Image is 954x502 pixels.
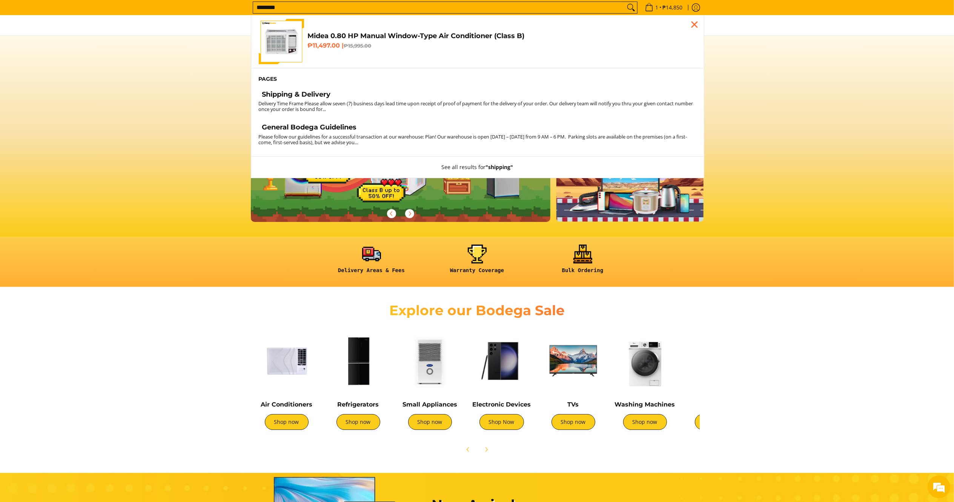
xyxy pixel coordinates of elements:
[124,4,142,22] div: Minimize live chat window
[259,123,696,134] a: General Bodega Guidelines
[408,414,452,430] a: Shop now
[368,302,587,319] h2: Explore our Bodega Sale
[398,329,462,393] img: Small Appliances
[486,163,513,171] strong: "shipping"
[434,157,521,178] button: See all results for"shipping"
[262,123,357,132] h4: General Bodega Guidelines
[613,329,677,393] img: Washing Machines
[625,2,637,13] button: Search
[265,414,309,430] a: Shop now
[336,414,380,430] a: Shop now
[534,245,632,280] a: <h6><strong>Bulk Ordering</strong></h6>
[326,329,390,393] img: Refrigerators
[623,414,667,430] a: Shop now
[402,401,457,408] a: Small Appliances
[383,205,400,222] button: Previous
[541,329,605,393] img: TVs
[662,5,684,10] span: ₱14,850
[39,42,127,52] div: Chat with us now
[259,19,696,64] a: Midea 0.80 HP Manual Window-Type Air Conditioner (Class B) Midea 0.80 HP Manual Window-Type Air C...
[259,133,687,146] small: Please follow our guidelines for a successful transaction at our warehouse: Plan! Our warehouse i...
[308,32,696,40] h4: Midea 0.80 HP Manual Window-Type Air Conditioner (Class B)
[308,42,696,49] h6: ₱11,497.00 |
[654,5,660,10] span: 1
[615,401,675,408] a: Washing Machines
[470,329,534,393] img: Electronic Devices
[344,43,372,49] del: ₱15,995.00
[4,206,144,233] textarea: Type your message and hit 'Enter'
[259,19,304,64] img: Midea 0.80 HP Manual Window-Type Air Conditioner (Class B)
[255,329,319,393] img: Air Conditioners
[552,414,595,430] a: Shop now
[695,414,739,430] a: Shop now
[44,95,104,171] span: We're online!
[685,329,749,393] img: Cookers
[261,401,312,408] a: Air Conditioners
[460,441,476,458] button: Previous
[568,401,579,408] a: TVs
[689,19,700,30] div: Close pop up
[259,76,696,83] h6: Pages
[428,245,526,280] a: <h6><strong>Warranty Coverage</strong></h6>
[323,245,421,280] a: <h6><strong>Delivery Areas & Fees</strong></h6>
[262,90,331,99] h4: Shipping & Delivery
[401,205,418,222] button: Next
[479,414,524,430] a: Shop Now
[643,3,685,12] span: •
[338,401,379,408] a: Refrigerators
[478,441,495,458] button: Next
[259,90,696,101] a: Shipping & Delivery
[472,401,531,408] a: Electronic Devices
[259,100,693,112] small: Delivery Time Frame Please allow seven (7) business days lead time upon receipt of proof of payme...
